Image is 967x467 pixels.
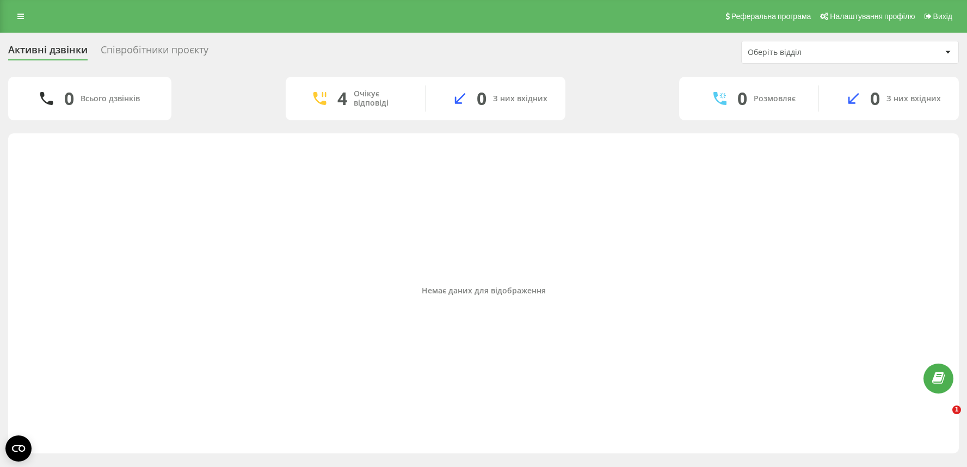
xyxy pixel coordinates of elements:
div: 0 [737,88,747,109]
span: Вихід [933,12,952,21]
div: 0 [64,88,74,109]
div: Оберіть відділ [748,48,878,57]
div: Очікує відповіді [354,89,409,108]
div: 0 [870,88,880,109]
div: Всього дзвінків [81,94,140,103]
span: Реферальна програма [731,12,811,21]
div: З них вхідних [886,94,941,103]
iframe: Intercom live chat [930,405,956,432]
div: Розмовляє [754,94,796,103]
div: Активні дзвінки [8,44,88,61]
span: Налаштування профілю [830,12,915,21]
div: 0 [477,88,486,109]
div: Співробітники проєкту [101,44,208,61]
div: З них вхідних [493,94,547,103]
div: Немає даних для відображення [17,286,950,295]
div: 4 [337,88,347,109]
button: Open CMP widget [5,435,32,462]
span: 1 [952,405,961,414]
